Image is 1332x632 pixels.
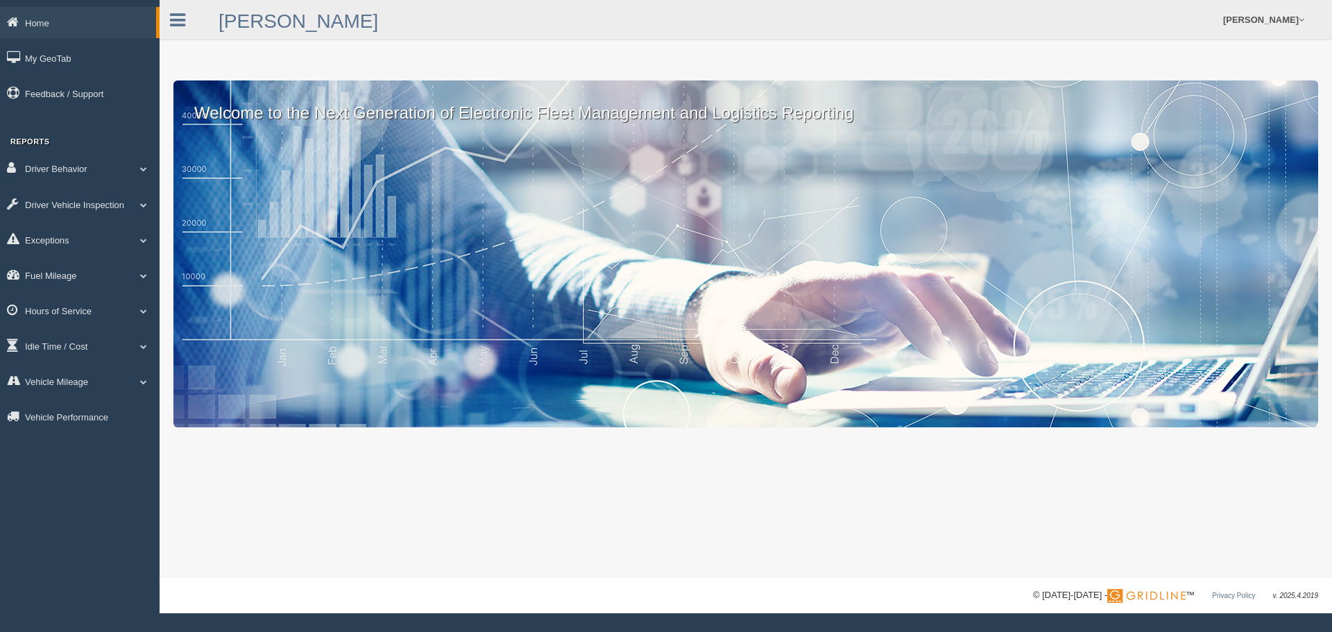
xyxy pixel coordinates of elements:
[1273,592,1318,599] span: v. 2025.4.2019
[1212,592,1255,599] a: Privacy Policy
[1033,588,1318,603] div: © [DATE]-[DATE] - ™
[1107,589,1186,603] img: Gridline
[173,80,1318,125] p: Welcome to the Next Generation of Electronic Fleet Management and Logistics Reporting
[219,10,378,32] a: [PERSON_NAME]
